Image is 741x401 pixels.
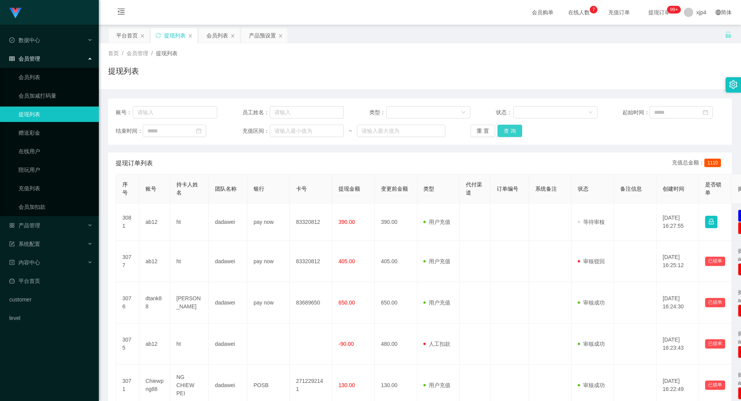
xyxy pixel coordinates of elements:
[704,159,721,167] span: 1110
[578,341,605,347] span: 审核成功
[578,382,605,388] span: 审核成功
[466,181,482,196] span: 代付渠道
[590,6,597,14] sup: 7
[156,50,178,56] span: 提现列表
[122,50,123,56] span: /
[9,310,93,326] a: level
[423,341,450,347] span: 人工扣款
[620,186,642,192] span: 备注信息
[535,186,557,192] span: 系统备注
[116,323,139,365] td: 3075
[188,34,193,38] i: 图标: close
[9,56,15,61] i: 图标: table
[19,181,93,196] a: 充值列表
[344,127,357,135] span: ~
[369,108,387,117] span: 类型：
[242,127,269,135] span: 充值区间：
[170,203,209,241] td: ht
[9,259,40,266] span: 内容中心
[116,282,139,323] td: 3076
[296,186,307,192] span: 卡号
[270,106,344,118] input: 请输入
[461,110,466,115] i: 图标: down
[116,159,153,168] span: 提现订单列表
[247,241,290,282] td: pay now
[357,125,445,137] input: 请输入最大值为
[338,186,360,192] span: 提现金额
[139,282,170,323] td: dtank88
[716,10,721,15] i: 图标: global
[170,241,209,282] td: ht
[108,65,139,77] h1: 提现列表
[375,241,417,282] td: 405.00
[9,37,15,43] i: 图标: check-circle-o
[290,203,332,241] td: 83320812
[9,37,40,43] span: 数据中心
[496,108,513,117] span: 状态：
[588,110,593,115] i: 图标: down
[423,299,450,306] span: 用户充值
[209,241,247,282] td: dadawei
[164,28,186,43] div: 提现列表
[140,34,145,38] i: 图标: close
[247,282,290,323] td: pay now
[127,50,148,56] span: 会员管理
[9,241,15,247] i: 图标: form
[578,258,605,264] span: 审核驳回
[375,323,417,365] td: 480.00
[338,219,355,225] span: 390.00
[145,186,156,192] span: 账号
[254,186,264,192] span: 银行
[338,382,355,388] span: 130.00
[663,186,684,192] span: 创建时间
[497,186,518,192] span: 订单编号
[705,257,725,266] button: 已锁单
[247,203,290,241] td: pay now
[9,273,93,289] a: 图标: dashboard平台首页
[290,241,332,282] td: 83320812
[196,128,201,134] i: 图标: calendar
[9,56,40,62] span: 会员管理
[423,186,434,192] span: 类型
[423,382,450,388] span: 用户充值
[116,241,139,282] td: 3077
[9,292,93,307] a: customer
[9,241,40,247] span: 系统配置
[592,6,595,14] p: 7
[278,34,283,38] i: 图标: close
[116,203,139,241] td: 3081
[705,381,725,390] button: 已锁单
[578,219,605,225] span: 等待审核
[604,10,634,15] span: 充值订单
[122,181,128,196] span: 序号
[338,341,354,347] span: -90.00
[705,181,721,196] span: 是否锁单
[176,181,198,196] span: 持卡人姓名
[108,0,134,25] i: 图标: menu-fold
[139,241,170,282] td: ab12
[290,282,332,323] td: 83689650
[705,216,717,228] button: 图标: lock
[729,80,738,89] i: 图标: setting
[19,107,93,122] a: 提现列表
[578,186,589,192] span: 状态
[19,144,93,159] a: 在线用户
[230,34,235,38] i: 图标: close
[19,199,93,215] a: 会员加扣款
[656,203,699,241] td: [DATE] 16:27:55
[656,323,699,365] td: [DATE] 16:23:43
[242,108,269,117] span: 员工姓名：
[215,186,237,192] span: 团队名称
[170,282,209,323] td: [PERSON_NAME]
[623,108,650,117] span: 起始时间：
[564,10,594,15] span: 在线人数
[139,203,170,241] td: ab12
[19,125,93,140] a: 赠送彩金
[725,31,732,38] i: 图标: unlock
[497,125,522,137] button: 查 询
[423,219,450,225] span: 用户充值
[19,162,93,178] a: 陪玩用户
[705,298,725,307] button: 已锁单
[249,28,276,43] div: 产品预设置
[645,10,674,15] span: 提现订单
